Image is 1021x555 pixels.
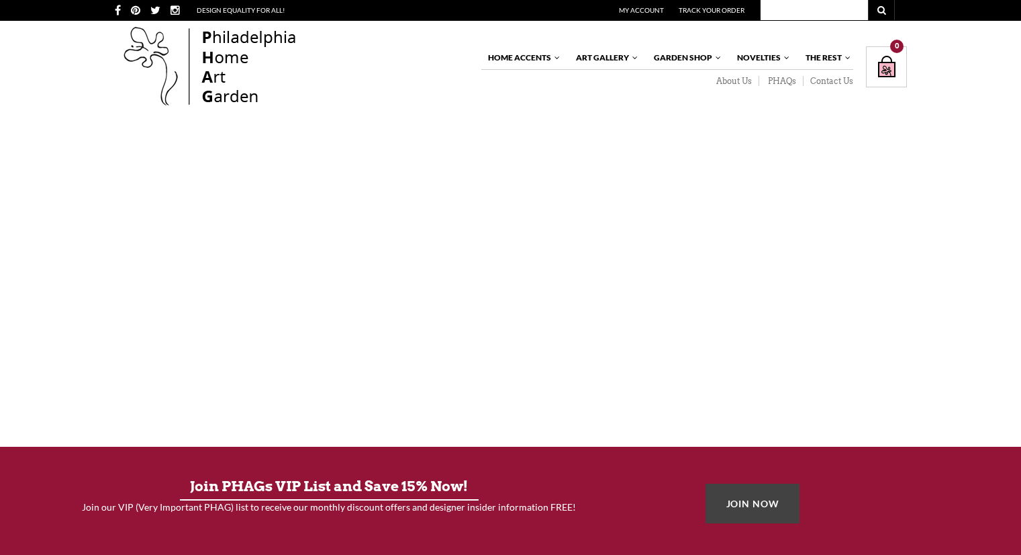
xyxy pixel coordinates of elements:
a: JOIN NOW [706,484,800,523]
a: Home Accents [481,46,561,69]
a: PHAQs [759,76,804,87]
h3: Join PHAGs VIP List and Save 15% Now! [30,474,628,499]
a: Novelties [730,46,791,69]
a: The Rest [799,46,852,69]
a: Garden Shop [647,46,722,69]
a: About Us [708,76,759,87]
a: My Account [619,6,664,14]
a: Art Gallery [569,46,639,69]
a: Contact Us [804,76,853,87]
h4: Join our VIP (Very Important PHAG) list to receive our monthly discount offers and designer insid... [30,501,628,514]
div: 0 [890,40,904,53]
a: Track Your Order [679,6,744,14]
